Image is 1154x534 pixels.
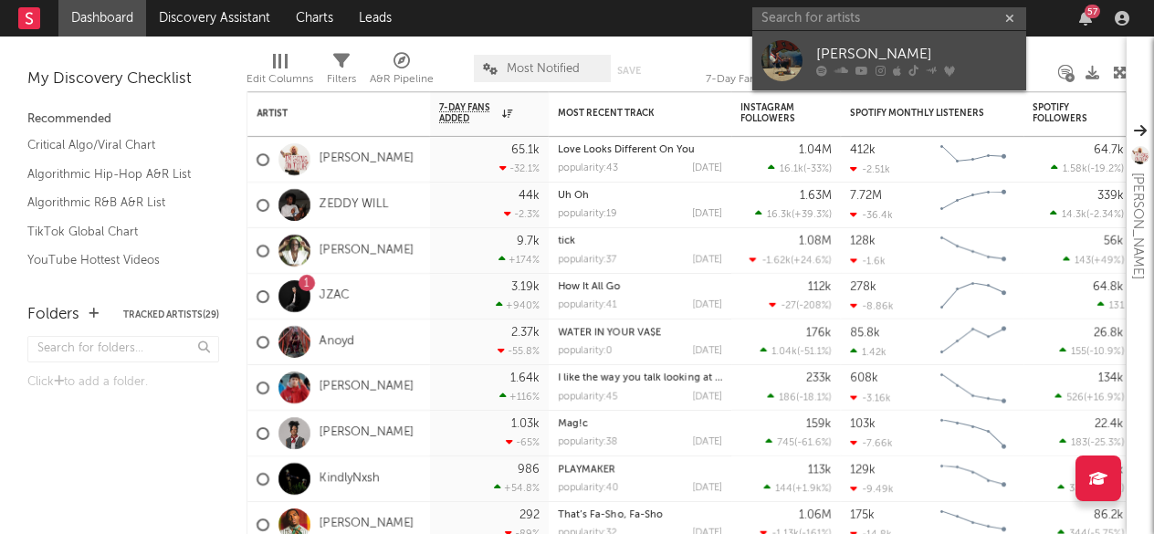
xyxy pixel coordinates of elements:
[558,373,722,383] div: I like the way you talk looking at me
[123,310,219,319] button: Tracked Artists(29)
[558,483,619,493] div: popularity: 40
[370,46,434,99] div: A&R Pipeline
[499,391,540,403] div: +116 %
[799,301,829,311] span: -208 %
[320,334,354,350] a: Anoyd
[1089,210,1121,220] span: -2.34 %
[799,393,829,403] span: -18.1 %
[780,164,803,174] span: 16.1k
[1098,372,1124,384] div: 134k
[850,209,893,221] div: -36.4k
[558,392,618,402] div: popularity: 45
[517,236,540,247] div: 9.7k
[768,162,832,174] div: ( )
[1051,162,1124,174] div: ( )
[247,46,313,99] div: Edit Columns
[558,282,722,292] div: How It All Go
[320,197,389,213] a: ZEDDY WILL
[781,301,796,311] span: -27
[511,144,540,156] div: 65.1k
[932,137,1014,183] svg: Chart title
[850,346,886,358] div: 1.42k
[558,236,575,246] a: tick
[507,63,580,75] span: Most Notified
[499,162,540,174] div: -32.1 %
[498,254,540,266] div: +174 %
[558,328,722,338] div: WATER IN YOUR VA$E
[850,163,890,175] div: -2.51k
[750,254,832,266] div: ( )
[775,484,792,494] span: 144
[558,145,695,155] a: Love Looks Different On You
[320,288,349,304] a: JZAC
[439,102,498,124] span: 7-Day Fans Added
[932,365,1014,411] svg: Chart title
[752,7,1026,30] input: Search for artists
[1079,11,1092,26] button: 57
[1086,393,1121,403] span: +16.9 %
[850,509,875,521] div: 175k
[1095,418,1124,430] div: 22.4k
[1069,484,1086,494] span: 332
[558,108,695,119] div: Most Recent Track
[800,347,829,357] span: -51.1 %
[850,327,880,339] div: 85.8k
[797,438,829,448] span: -61.6 %
[558,437,618,447] div: popularity: 38
[850,418,876,430] div: 103k
[808,281,832,293] div: 112k
[765,436,832,448] div: ( )
[706,46,843,99] div: 7-Day Fans Added (7-Day Fans Added)
[692,300,722,310] div: [DATE]
[27,250,201,270] a: YouTube Hottest Videos
[27,372,219,393] div: Click to add a folder.
[1063,254,1124,266] div: ( )
[850,437,893,449] div: -7.66k
[327,46,356,99] div: Filters
[1085,5,1100,18] div: 57
[850,144,876,156] div: 412k
[1090,438,1121,448] span: -25.3 %
[1094,256,1121,266] span: +49 %
[1066,393,1084,403] span: 526
[558,145,722,155] div: Love Looks Different On You
[850,392,891,403] div: -3.16k
[806,372,832,384] div: 233k
[763,482,832,494] div: ( )
[1057,482,1124,494] div: ( )
[932,456,1014,502] svg: Chart title
[1062,210,1086,220] span: 14.3k
[511,418,540,430] div: 1.03k
[320,243,414,258] a: [PERSON_NAME]
[799,236,832,247] div: 1.08M
[511,327,540,339] div: 2.37k
[1094,509,1124,521] div: 86.2k
[558,346,613,356] div: popularity: 0
[806,164,829,174] span: -33 %
[794,210,829,220] span: +39.3 %
[800,190,832,202] div: 1.63M
[504,208,540,220] div: -2.3 %
[558,419,588,429] a: Mag!c
[692,255,722,265] div: [DATE]
[558,255,617,265] div: popularity: 37
[1063,164,1087,174] span: 1.58k
[761,256,791,266] span: -1.62k
[27,304,79,326] div: Folders
[558,510,663,520] a: That’s Fa-Sho, Fa-Sho
[850,464,876,476] div: 129k
[327,68,356,90] div: Filters
[1109,301,1124,311] span: 131
[767,210,792,220] span: 16.3k
[320,152,414,167] a: [PERSON_NAME]
[320,517,414,532] a: [PERSON_NAME]
[806,418,832,430] div: 159k
[793,256,829,266] span: +24.6 %
[558,328,661,338] a: WATER IN YOUR VA$E
[755,208,832,220] div: ( )
[494,482,540,494] div: +54.8 %
[511,281,540,293] div: 3.19k
[1090,164,1121,174] span: -19.2 %
[558,191,589,201] a: Uh Oh
[519,509,540,521] div: 292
